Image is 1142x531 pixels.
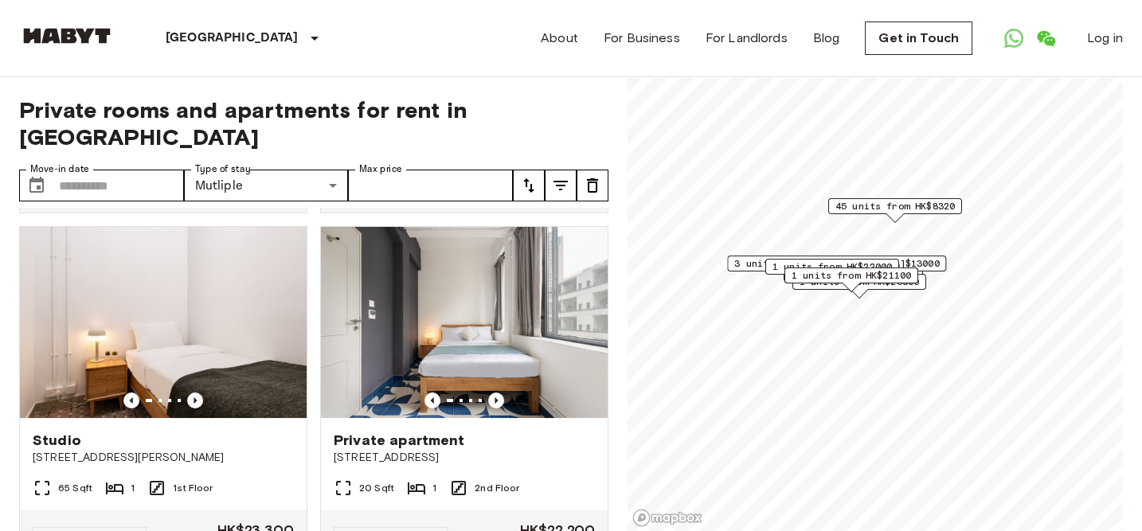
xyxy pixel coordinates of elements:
[21,170,53,201] button: Choose date
[33,431,81,450] span: Studio
[359,481,394,495] span: 20 Sqft
[541,29,578,48] a: About
[828,198,962,223] div: Map marker
[1087,29,1123,48] a: Log in
[334,431,465,450] span: Private apartment
[765,259,899,283] div: Map marker
[19,28,115,44] img: Habyt
[727,256,946,280] div: Map marker
[545,170,577,201] button: tune
[321,227,608,418] img: Marketing picture of unit HK-01-056-002-001
[424,392,440,408] button: Previous image
[30,162,89,176] label: Move-in date
[195,162,251,176] label: Type of stay
[577,170,608,201] button: tune
[20,227,307,418] img: Marketing picture of unit HK-01-059-001-001
[1030,22,1062,54] a: Open WeChat
[772,260,892,274] span: 1 units from HK$22000
[835,199,955,213] span: 45 units from HK$8320
[359,162,402,176] label: Max price
[792,268,911,283] span: 1 units from HK$21100
[706,29,788,48] a: For Landlords
[166,29,299,48] p: [GEOGRAPHIC_DATA]
[813,29,840,48] a: Blog
[173,481,213,495] span: 1st Floor
[513,170,545,201] button: tune
[488,392,504,408] button: Previous image
[432,481,436,495] span: 1
[33,450,294,466] span: [STREET_ADDRESS][PERSON_NAME]
[632,509,702,527] a: Mapbox logo
[475,481,519,495] span: 2nd Floor
[998,22,1030,54] a: Open WhatsApp
[334,450,595,466] span: [STREET_ADDRESS]
[604,29,680,48] a: For Business
[19,96,608,150] span: Private rooms and apartments for rent in [GEOGRAPHIC_DATA]
[187,392,203,408] button: Previous image
[131,481,135,495] span: 1
[58,481,92,495] span: 65 Sqft
[123,392,139,408] button: Previous image
[734,256,939,271] span: 3 units from [GEOGRAPHIC_DATA]$13000
[865,21,972,55] a: Get in Touch
[784,267,918,292] div: Map marker
[184,170,349,201] div: Mutliple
